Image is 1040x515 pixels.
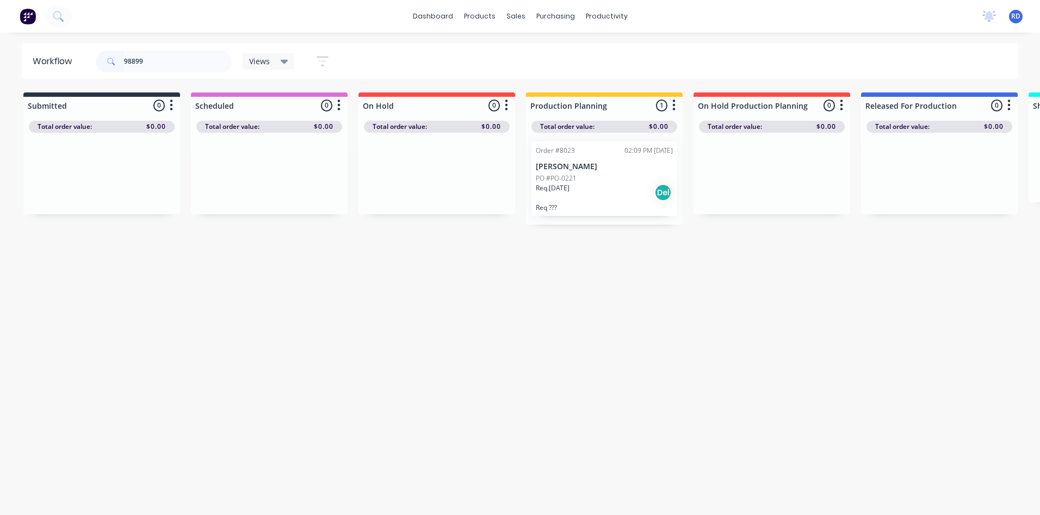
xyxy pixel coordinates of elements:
span: Total order value: [38,122,92,132]
div: Order #802302:09 PM [DATE][PERSON_NAME]PO #PO-0221Req.[DATE]DelReq ??? [531,141,677,216]
span: $0.00 [816,122,836,132]
span: Total order value: [373,122,427,132]
div: Del [654,184,672,201]
input: Search for orders... [124,51,232,72]
span: Total order value: [708,122,762,132]
span: $0.00 [314,122,333,132]
span: $0.00 [146,122,166,132]
div: productivity [580,8,633,24]
span: Total order value: [875,122,930,132]
span: Views [249,55,270,67]
span: $0.00 [984,122,1004,132]
span: $0.00 [649,122,668,132]
span: Total order value: [205,122,259,132]
div: Workflow [33,55,77,68]
p: Req. [DATE] [536,183,569,193]
div: purchasing [531,8,580,24]
span: RD [1011,11,1020,21]
div: sales [501,8,531,24]
p: [PERSON_NAME] [536,162,673,171]
div: 02:09 PM [DATE] [624,146,673,156]
img: Factory [20,8,36,24]
div: Order #8023 [536,146,575,156]
p: PO #PO-0221 [536,173,577,183]
p: Req ??? [536,203,673,212]
a: dashboard [407,8,459,24]
span: $0.00 [481,122,501,132]
div: products [459,8,501,24]
span: Total order value: [540,122,595,132]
